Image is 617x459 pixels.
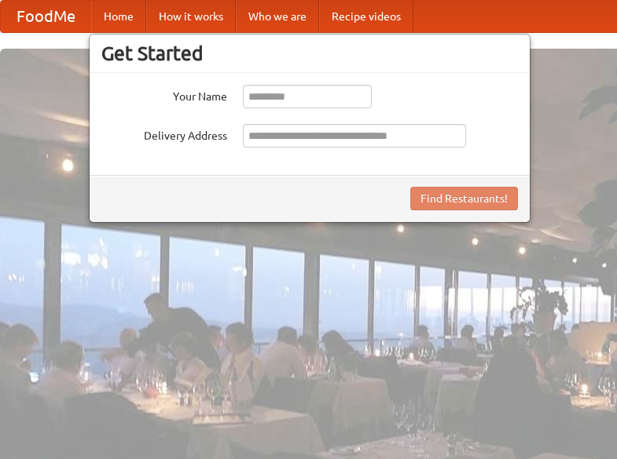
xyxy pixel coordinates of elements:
[1,1,91,32] a: FoodMe
[101,85,227,104] label: Your Name
[146,1,236,32] a: How it works
[101,124,227,144] label: Delivery Address
[236,1,319,32] a: Who we are
[410,187,518,210] button: Find Restaurants!
[319,1,413,32] a: Recipe videos
[91,1,146,32] a: Home
[101,42,518,65] h3: Get Started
